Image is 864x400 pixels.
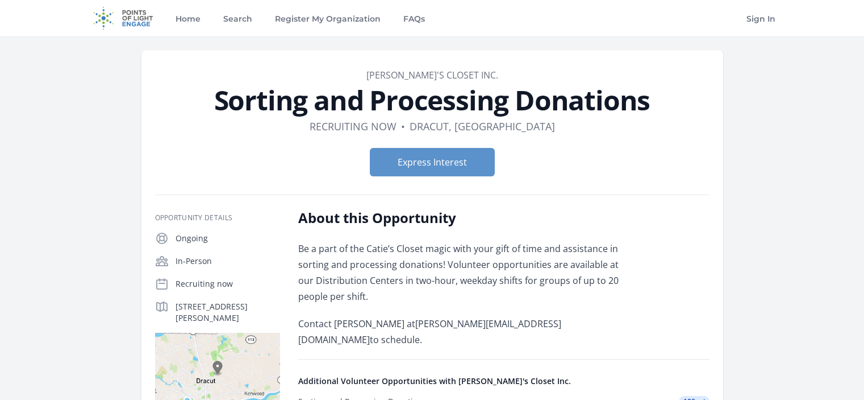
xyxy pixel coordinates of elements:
[176,255,280,267] p: In-Person
[401,118,405,134] div: •
[298,316,631,348] p: Contact [PERSON_NAME] at [PERSON_NAME][EMAIL_ADDRESS][DOMAIN_NAME] to schedule.
[298,241,631,304] p: Be a part of the Catie’s Closet magic with your gift of time and assistance in sorting and proces...
[366,69,498,81] a: [PERSON_NAME]'s Closet Inc.
[176,301,280,324] p: [STREET_ADDRESS][PERSON_NAME]
[310,118,396,134] dd: Recruiting now
[370,148,495,176] button: Express Interest
[410,118,555,134] dd: Dracut, [GEOGRAPHIC_DATA]
[176,278,280,290] p: Recruiting now
[155,213,280,222] h3: Opportunity Details
[298,376,709,387] h4: Additional Volunteer Opportunities with [PERSON_NAME]'s Closet Inc.
[155,86,709,114] h1: Sorting and Processing Donations
[298,209,631,227] h2: About this Opportunity
[176,233,280,244] p: Ongoing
